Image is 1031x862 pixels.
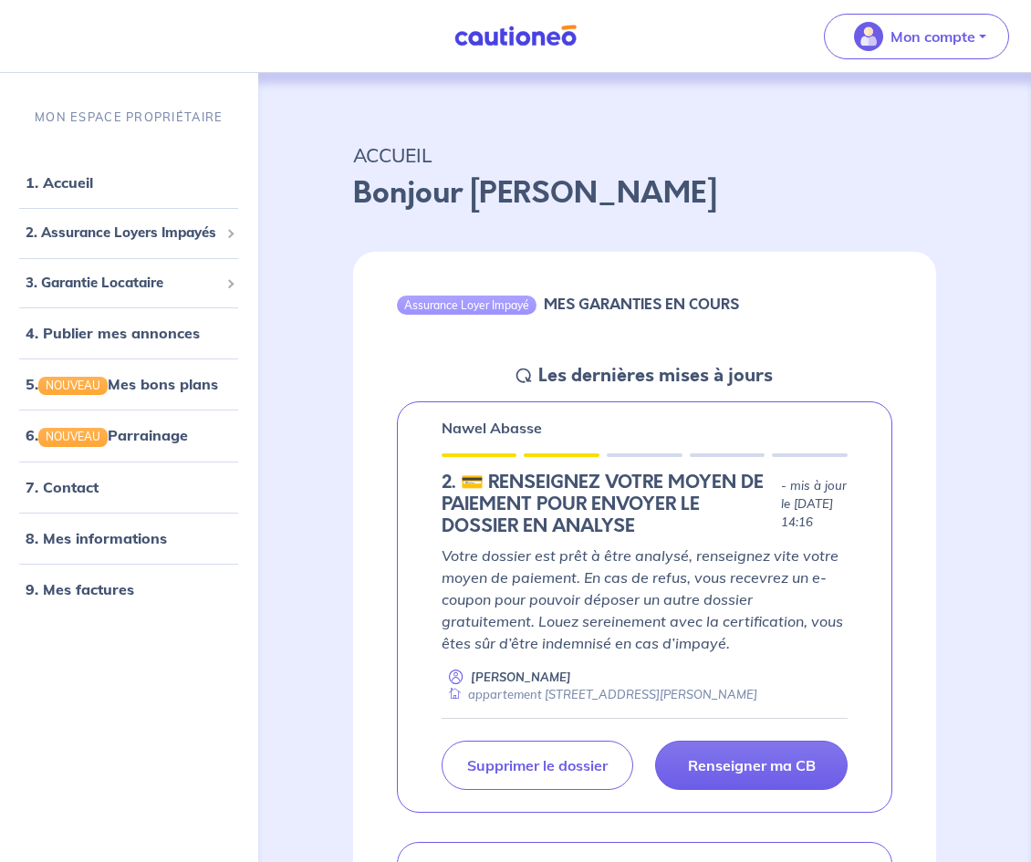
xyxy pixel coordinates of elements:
[26,272,219,293] span: 3. Garantie Locataire
[26,375,218,393] a: 5.NOUVEAUMes bons plans
[7,215,251,251] div: 2. Assurance Loyers Impayés
[467,756,608,774] p: Supprimer le dossier
[442,472,774,537] h5: 2.︎ 💳 RENSEIGNEZ VOTRE MOYEN DE PAIEMENT POUR ENVOYER LE DOSSIER EN ANALYSE
[442,417,542,439] p: Nawel Abasse
[854,22,883,51] img: illu_account_valid_menu.svg
[442,741,634,790] a: Supprimer le dossier
[7,164,251,201] div: 1. Accueil
[7,519,251,556] div: 8. Mes informations
[442,545,849,654] p: Votre dossier est prêt à être analysé, renseignez vite votre moyen de paiement. En cas de refus, ...
[824,14,1009,59] button: illu_account_valid_menu.svgMon compte
[7,315,251,351] div: 4. Publier mes annonces
[26,223,219,244] span: 2. Assurance Loyers Impayés
[26,426,188,444] a: 6.NOUVEAUParrainage
[442,686,757,703] div: appartement [STREET_ADDRESS][PERSON_NAME]
[655,741,848,790] a: Renseigner ma CB
[544,296,739,313] h6: MES GARANTIES EN COURS
[26,477,99,495] a: 7. Contact
[26,173,93,192] a: 1. Accueil
[35,109,223,126] p: MON ESPACE PROPRIÉTAIRE
[688,756,816,774] p: Renseigner ma CB
[890,26,975,47] p: Mon compte
[442,472,849,537] div: state: CB-IN-PROGRESS, Context: NEW,CHOOSE-CERTIFICATE,ALONE,LESSOR-DOCUMENTS
[7,417,251,453] div: 6.NOUVEAUParrainage
[26,528,167,546] a: 8. Mes informations
[447,25,584,47] img: Cautioneo
[26,579,134,597] a: 9. Mes factures
[7,468,251,504] div: 7. Contact
[7,265,251,300] div: 3. Garantie Locataire
[7,570,251,607] div: 9. Mes factures
[7,366,251,402] div: 5.NOUVEAUMes bons plans
[538,365,773,387] h5: Les dernières mises à jours
[353,139,937,171] p: ACCUEIL
[353,171,937,215] p: Bonjour [PERSON_NAME]
[397,296,536,314] div: Assurance Loyer Impayé
[26,324,200,342] a: 4. Publier mes annonces
[471,669,571,686] p: [PERSON_NAME]
[781,477,848,532] p: - mis à jour le [DATE] 14:16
